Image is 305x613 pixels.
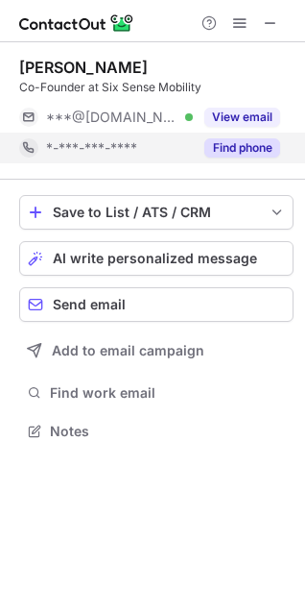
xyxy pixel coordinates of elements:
span: Send email [53,297,126,312]
span: Find work email [50,384,286,402]
button: Find work email [19,380,293,406]
span: ***@[DOMAIN_NAME] [46,109,178,126]
button: Reveal Button [204,138,280,158]
span: Notes [50,423,286,440]
div: [PERSON_NAME] [19,58,148,77]
button: Add to email campaign [19,333,293,368]
span: AI write personalized message [53,251,257,266]
div: Save to List / ATS / CRM [53,205,260,220]
img: ContactOut v5.3.10 [19,12,134,35]
span: Add to email campaign [52,343,204,358]
button: Send email [19,287,293,322]
button: save-profile-one-click [19,195,293,230]
button: AI write personalized message [19,241,293,276]
button: Notes [19,418,293,445]
button: Reveal Button [204,108,280,127]
div: Co-Founder at Six Sense Mobility [19,79,293,96]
